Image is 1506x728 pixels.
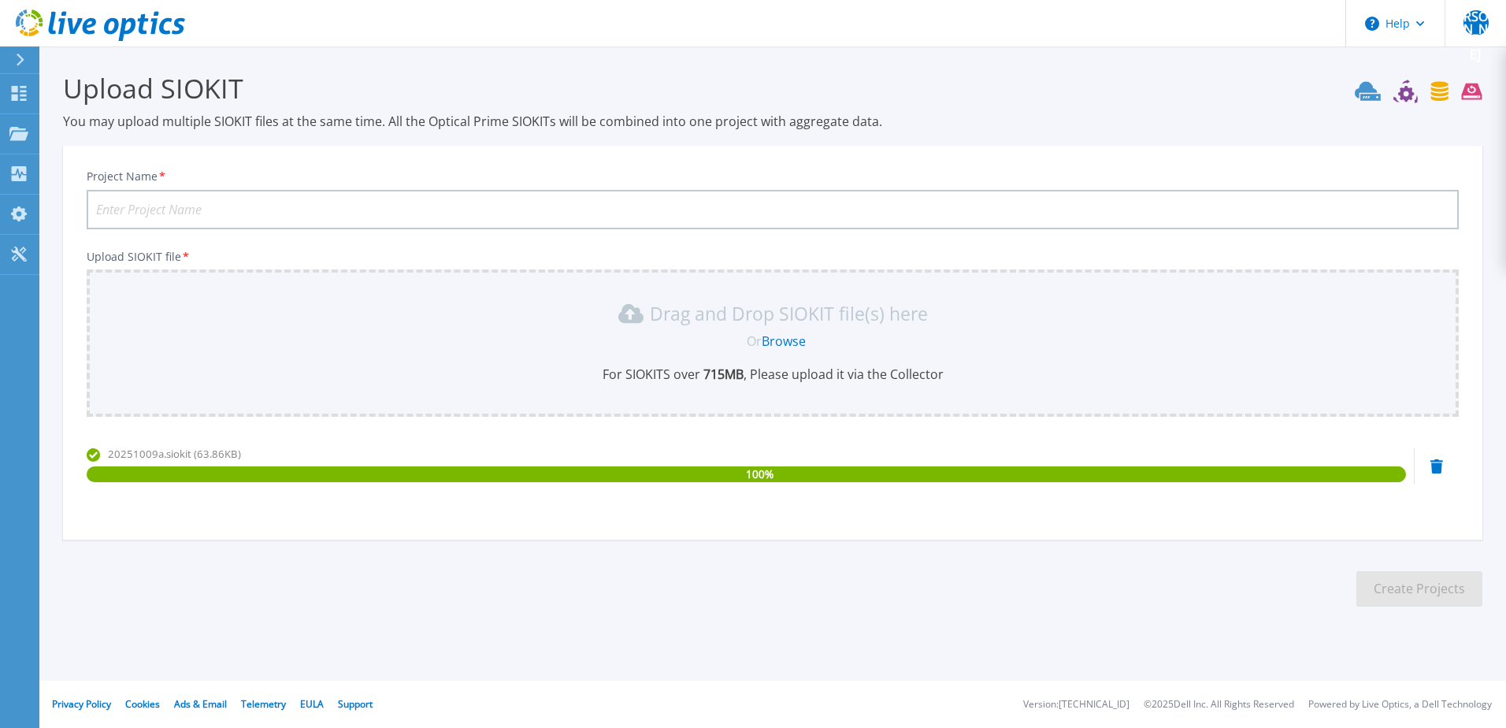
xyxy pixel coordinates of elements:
li: Powered by Live Optics, a Dell Technology [1308,700,1492,710]
input: Enter Project Name [87,190,1459,229]
button: Create Projects [1356,571,1482,607]
a: Cookies [125,697,160,711]
a: EULA [300,697,324,711]
p: Upload SIOKIT file [87,251,1459,263]
a: Support [338,697,373,711]
li: © 2025 Dell Inc. All Rights Reserved [1144,700,1294,710]
p: For SIOKITS over , Please upload it via the Collector [96,366,1449,383]
div: Drag and Drop SIOKIT file(s) here OrBrowseFor SIOKITS over 715MB, Please upload it via the Collector [96,301,1449,383]
p: You may upload multiple SIOKIT files at the same time. All the Optical Prime SIOKITs will be comb... [63,113,1482,130]
label: Project Name [87,171,167,182]
a: Browse [762,332,806,350]
a: Ads & Email [174,697,227,711]
span: Or [747,332,762,350]
a: Privacy Policy [52,697,111,711]
li: Version: [TECHNICAL_ID] [1023,700,1129,710]
b: 715 MB [700,366,744,383]
h3: Upload SIOKIT [63,70,1482,106]
a: Telemetry [241,697,286,711]
span: 100 % [746,466,773,482]
span: 20251009a.siokit (63.86KB) [108,447,241,461]
p: Drag and Drop SIOKIT file(s) here [650,306,928,321]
